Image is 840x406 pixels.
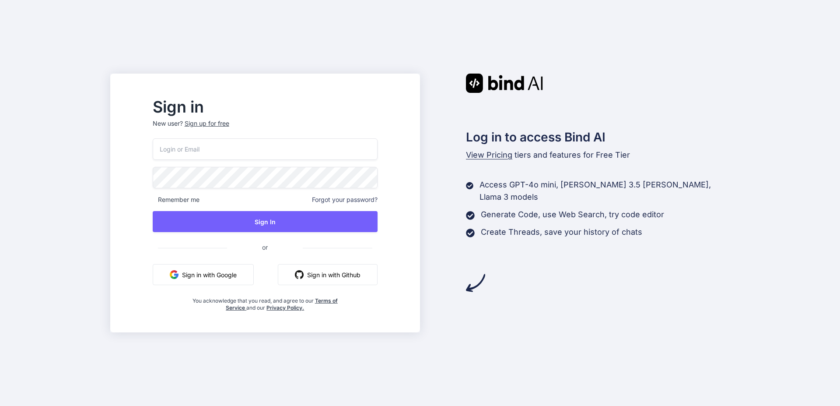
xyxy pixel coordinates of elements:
img: google [170,270,178,279]
h2: Sign in [153,100,378,114]
a: Privacy Policy. [266,304,304,311]
div: You acknowledge that you read, and agree to our and our [190,292,340,311]
img: github [295,270,304,279]
img: Bind AI logo [466,74,543,93]
p: Generate Code, use Web Search, try code editor [481,208,664,221]
span: View Pricing [466,150,512,159]
input: Login or Email [153,138,378,160]
p: New user? [153,119,378,138]
span: Remember me [153,195,199,204]
p: Access GPT-4o mini, [PERSON_NAME] 3.5 [PERSON_NAME], Llama 3 models [479,179,730,203]
p: tiers and features for Free Tier [466,149,730,161]
a: Terms of Service [226,297,338,311]
button: Sign in with Github [278,264,378,285]
span: Forgot your password? [312,195,378,204]
h2: Log in to access Bind AI [466,128,730,146]
img: arrow [466,273,485,293]
button: Sign In [153,211,378,232]
div: Sign up for free [185,119,229,128]
button: Sign in with Google [153,264,254,285]
p: Create Threads, save your history of chats [481,226,642,238]
span: or [227,237,303,258]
